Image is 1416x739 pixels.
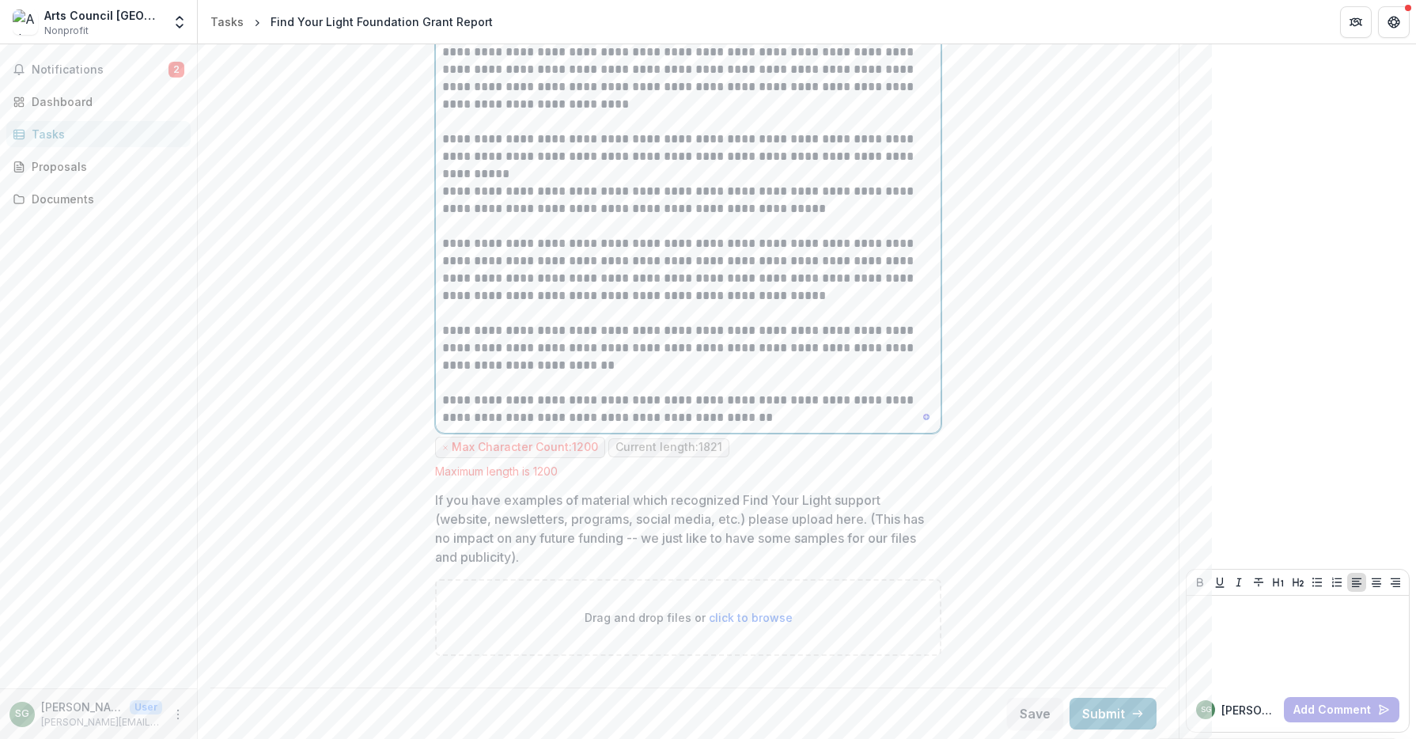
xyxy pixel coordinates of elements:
[210,13,244,30] div: Tasks
[1367,573,1386,592] button: Align Center
[6,186,191,212] a: Documents
[1308,573,1327,592] button: Bullet List
[41,699,123,715] p: [PERSON_NAME]
[435,464,941,478] div: Maximum length is 1200
[32,191,178,207] div: Documents
[1191,573,1210,592] button: Bold
[1347,573,1366,592] button: Align Left
[615,441,722,454] p: Current length: 1821
[44,7,162,24] div: Arts Council [GEOGRAPHIC_DATA]
[1201,706,1211,714] div: Sally Green
[271,13,493,30] div: Find Your Light Foundation Grant Report
[6,89,191,115] a: Dashboard
[204,10,250,33] a: Tasks
[6,57,191,82] button: Notifications2
[1249,573,1268,592] button: Strike
[1386,573,1405,592] button: Align Right
[1378,6,1410,38] button: Get Help
[15,709,29,719] div: Sally Green
[204,10,499,33] nav: breadcrumb
[32,126,178,142] div: Tasks
[32,93,178,110] div: Dashboard
[585,609,793,626] p: Drag and drop files or
[1284,697,1399,722] button: Add Comment
[32,158,178,175] div: Proposals
[6,121,191,147] a: Tasks
[168,705,187,724] button: More
[1229,573,1248,592] button: Italicize
[44,24,89,38] span: Nonprofit
[130,700,162,714] p: User
[1340,6,1372,38] button: Partners
[1269,573,1288,592] button: Heading 1
[13,9,38,35] img: Arts Council Santa Cruz County
[1210,573,1229,592] button: Underline
[1221,702,1278,718] p: [PERSON_NAME]
[709,611,793,624] span: click to browse
[452,441,598,454] p: Max Character Count: 1200
[6,153,191,180] a: Proposals
[1007,698,1063,730] button: Save
[41,715,162,730] p: [PERSON_NAME][EMAIL_ADDRESS][DOMAIN_NAME]
[1327,573,1346,592] button: Ordered List
[1070,698,1157,730] button: Submit
[32,63,168,77] span: Notifications
[168,62,184,78] span: 2
[168,6,191,38] button: Open entity switcher
[1289,573,1308,592] button: Heading 2
[435,491,932,567] p: If you have examples of material which recognized Find Your Light support (website, newsletters, ...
